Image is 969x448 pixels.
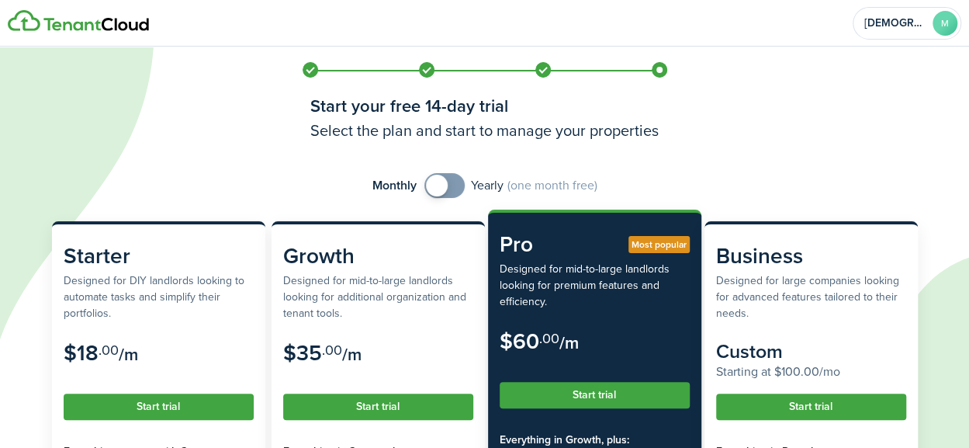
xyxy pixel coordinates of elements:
[283,273,473,321] subscription-pricing-card-description: Designed for mid-to-large landlords looking for additional organization and tenant tools.
[500,325,539,357] subscription-pricing-card-price-amount: $60
[933,11,957,36] avatar-text: M
[64,273,254,321] subscription-pricing-card-description: Designed for DIY landlords looking to automate tasks and simplify their portfolios.
[716,337,783,366] subscription-pricing-card-price-amount: Custom
[64,394,254,420] button: Start trial
[716,394,906,420] button: Start trial
[632,238,687,252] span: Most popular
[539,328,559,349] subscription-pricing-card-price-cents: .00
[283,394,473,420] button: Start trial
[716,273,906,321] subscription-pricing-card-description: Designed for large companies looking for advanced features tailored to their needs.
[283,240,473,273] subscription-pricing-card-title: Growth
[500,432,690,448] subscription-pricing-card-features-title: Everything in Growth, plus:
[500,261,690,310] subscription-pricing-card-description: Designed for mid-to-large landlords looking for premium features and efficiency.
[119,342,138,367] subscription-pricing-card-price-period: /m
[559,330,579,356] subscription-pricing-card-price-period: /m
[283,337,322,369] subscription-pricing-card-price-amount: $35
[853,7,961,40] button: Open menu
[310,119,659,142] h3: Select the plan and start to manage your properties
[372,176,417,195] span: Monthly
[716,363,906,381] subscription-pricing-card-price-annual: Starting at $100.00/mo
[310,93,659,119] h1: Start your free 14-day trial
[342,342,362,367] subscription-pricing-card-price-period: /m
[500,382,690,408] button: Start trial
[716,240,906,273] subscription-pricing-card-title: Business
[864,18,926,29] span: muhammad
[64,240,254,273] subscription-pricing-card-title: Starter
[99,340,119,360] subscription-pricing-card-price-cents: .00
[8,10,149,32] img: Logo
[64,337,99,369] subscription-pricing-card-price-amount: $18
[322,340,342,360] subscription-pricing-card-price-cents: .00
[500,228,690,261] subscription-pricing-card-title: Pro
